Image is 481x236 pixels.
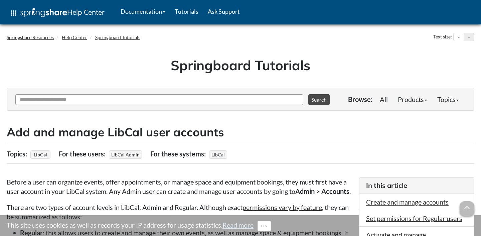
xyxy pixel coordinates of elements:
a: LibCal [33,150,48,159]
p: There are two types of account levels in LibCal: Admin and Regular. Although exact , they can be ... [7,203,352,221]
span: LibCal Admin [109,150,142,159]
a: All [375,93,393,106]
a: Springshare Resources [7,34,54,40]
a: Springboard Tutorials [95,34,140,40]
a: Create and manage accounts [366,198,449,206]
a: Topics [432,93,464,106]
a: Documentation [116,3,170,20]
h2: Add and manage LibCal user accounts [7,124,474,140]
a: Products [393,93,432,106]
p: Browse: [348,95,372,104]
a: arrow_upward [460,202,474,210]
img: Springshare [20,8,67,17]
a: apps Help Center [5,3,109,23]
div: For these systems: [150,147,207,160]
a: Set permissions for Regular users [366,214,462,222]
button: Increase text size [464,33,474,41]
a: Tutorials [170,3,203,20]
div: Topics: [7,147,29,160]
span: Help Center [67,8,105,16]
strong: Admin > Accounts [295,187,349,195]
div: For these users: [59,147,107,160]
a: permissions vary by feature [243,203,322,211]
span: LibCal [209,150,227,159]
span: arrow_upward [460,201,474,216]
button: Decrease text size [454,33,464,41]
span: apps [10,9,18,17]
h3: In this article [366,181,467,190]
div: Text size: [432,33,453,41]
a: Help Center [62,34,87,40]
a: Ask Support [203,3,245,20]
p: Before a user can organize events, offer appointments, or manage space and equipment bookings, th... [7,177,352,196]
h1: Springboard Tutorials [12,56,469,75]
button: Search [308,94,330,105]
